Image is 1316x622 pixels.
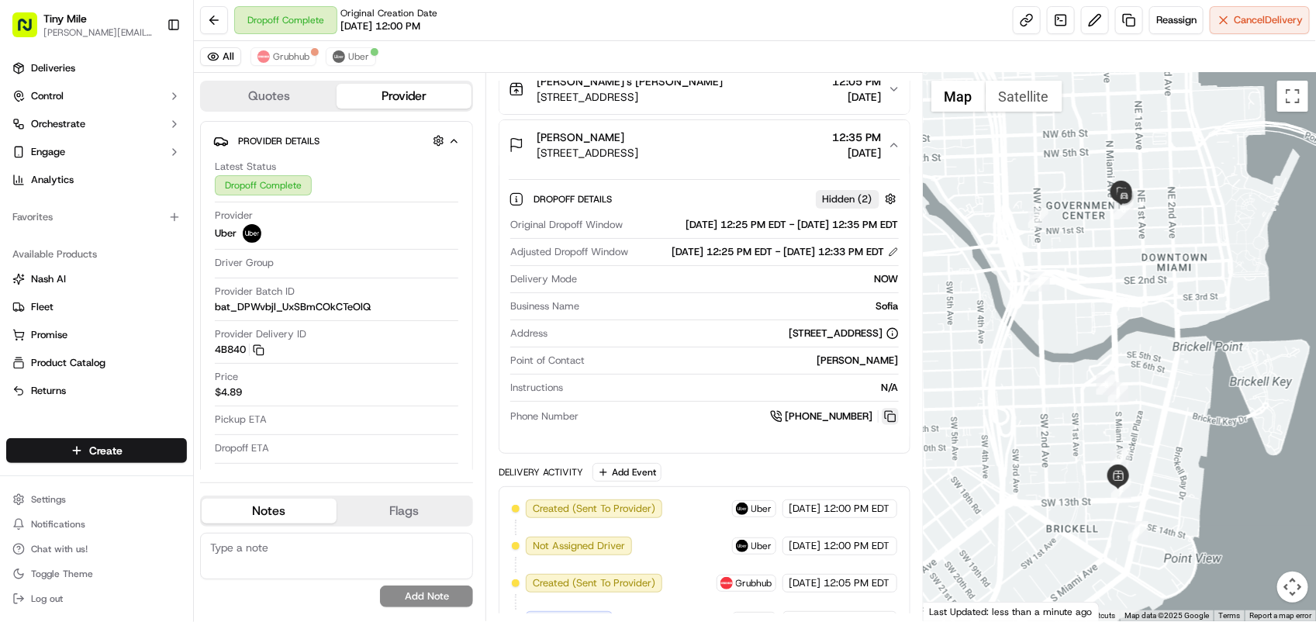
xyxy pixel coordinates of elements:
[6,112,187,136] button: Orchestrate
[833,89,882,105] span: [DATE]
[537,130,624,145] span: [PERSON_NAME]
[51,282,57,295] span: •
[592,463,661,482] button: Add Event
[202,84,337,109] button: Quotes
[31,173,74,187] span: Analytics
[770,408,899,425] a: [PHONE_NUMBER]
[12,272,181,286] a: Nash AI
[736,577,772,589] span: Grubhub
[215,285,295,299] span: Provider Batch ID
[31,347,119,362] span: Knowledge Base
[215,256,274,270] span: Driver Group
[31,328,67,342] span: Promise
[583,272,898,286] div: NOW
[986,81,1062,112] button: Show satellite imagery
[591,354,898,368] div: [PERSON_NAME]
[824,502,890,516] span: 12:00 PM EDT
[537,89,723,105] span: [STREET_ADDRESS]
[348,50,369,63] span: Uber
[1149,6,1204,34] button: Reassign
[1111,479,1131,499] div: 2
[833,145,882,161] span: [DATE]
[1277,572,1308,603] button: Map camera controls
[510,245,628,259] span: Adjusted Dropoff Window
[6,588,187,610] button: Log out
[1097,375,1117,395] div: 5
[823,192,872,206] span: Hidden ( 2 )
[6,168,187,192] a: Analytics
[16,226,40,251] img: Angelique Valdez
[833,74,882,89] span: 12:05 PM
[31,543,88,555] span: Chat with us!
[31,61,75,75] span: Deliveries
[6,438,187,463] button: Create
[12,328,181,342] a: Promise
[1128,521,1148,541] div: 1
[215,327,306,341] span: Provider Delivery ID
[31,272,66,286] span: Nash AI
[215,160,276,174] span: Latest Status
[1028,208,1048,228] div: 7
[1108,382,1128,403] div: 4
[12,356,181,370] a: Product Catalog
[585,299,898,313] div: Sofia
[43,26,154,39] button: [PERSON_NAME][EMAIL_ADDRESS]
[240,199,282,217] button: See all
[499,64,909,114] button: [PERSON_NAME]'s [PERSON_NAME][STREET_ADDRESS]12:05 PM[DATE]
[1277,81,1308,112] button: Toggle fullscreen view
[6,267,187,292] button: Nash AI
[6,323,187,347] button: Promise
[31,145,65,159] span: Engage
[215,343,264,357] button: 4B840
[31,593,63,605] span: Log out
[1114,199,1134,219] div: 8
[533,539,625,553] span: Not Assigned Driver
[789,502,821,516] span: [DATE]
[6,513,187,535] button: Notifications
[125,340,255,368] a: 💻API Documentation
[736,540,748,552] img: uber-new-logo.jpeg
[16,202,104,214] div: Past conversations
[60,282,92,295] span: [DATE]
[786,409,873,423] span: [PHONE_NUMBER]
[273,50,309,63] span: Grubhub
[250,47,316,66] button: Grubhub
[6,242,187,267] div: Available Products
[499,466,583,479] div: Delivery Activity
[6,56,187,81] a: Deliveries
[1110,448,1131,468] div: 3
[31,300,54,314] span: Fleet
[833,130,882,145] span: 12:35 PM
[215,226,237,240] span: Uber
[510,327,547,340] span: Address
[215,209,253,223] span: Provider
[6,538,187,560] button: Chat with us!
[629,218,898,232] div: [DATE] 12:25 PM EDT - [DATE] 12:35 PM EDT
[1234,13,1303,27] span: Cancel Delivery
[1210,6,1310,34] button: CancelDelivery
[48,240,126,253] span: [PERSON_NAME]
[824,539,890,553] span: 12:00 PM EDT
[257,50,270,63] img: 5e692f75ce7d37001a5d71f1
[789,539,821,553] span: [DATE]
[6,378,187,403] button: Returns
[12,384,181,398] a: Returns
[31,568,93,580] span: Toggle Theme
[70,164,213,176] div: We're available if you need us!
[16,348,28,361] div: 📗
[202,499,337,524] button: Notes
[534,193,615,206] span: Dropoff Details
[16,62,282,87] p: Welcome 👋
[16,16,47,47] img: Nash
[31,384,66,398] span: Returns
[6,295,187,320] button: Fleet
[533,502,655,516] span: Created (Sent To Provider)
[9,340,125,368] a: 📗Knowledge Base
[147,347,249,362] span: API Documentation
[6,489,187,510] button: Settings
[131,348,143,361] div: 💻
[326,47,376,66] button: Uber
[31,356,105,370] span: Product Catalog
[215,385,242,399] span: $4.89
